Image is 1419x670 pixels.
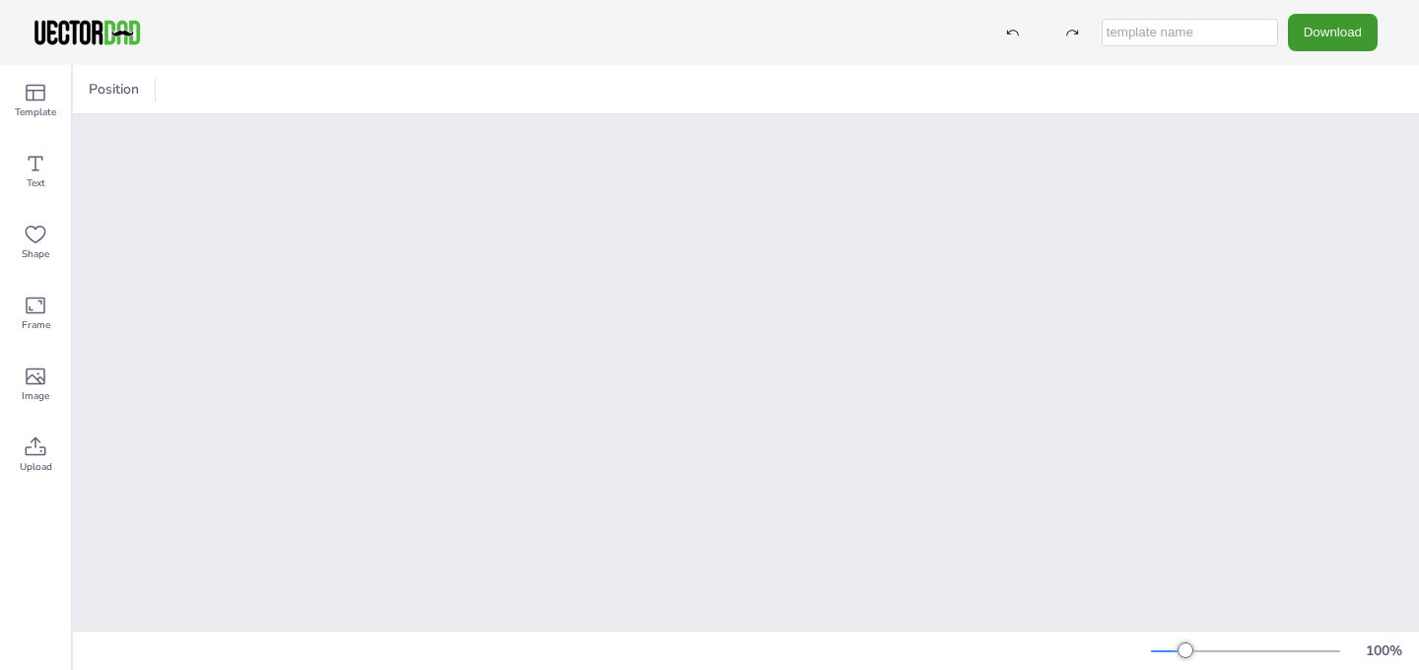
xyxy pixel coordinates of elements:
[20,459,52,475] span: Upload
[1360,641,1407,660] div: 100 %
[22,388,49,404] span: Image
[22,317,50,333] span: Frame
[22,246,49,262] span: Shape
[15,104,56,120] span: Template
[85,80,143,99] span: Position
[1102,19,1278,46] input: template name
[32,18,143,47] img: VectorDad-1.png
[27,175,45,191] span: Text
[1288,14,1378,50] button: Download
